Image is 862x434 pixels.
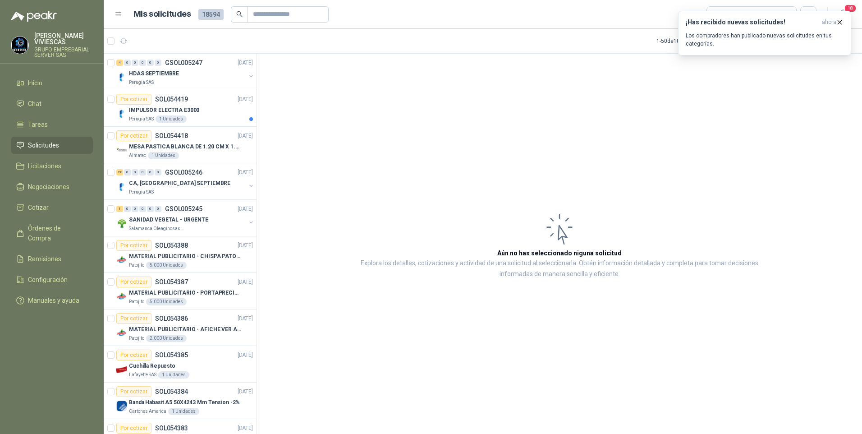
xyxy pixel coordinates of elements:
a: Configuración [11,271,93,288]
p: SOL054388 [155,242,188,249]
p: [DATE] [238,278,253,286]
p: [DATE] [238,424,253,433]
p: GSOL005245 [165,206,202,212]
div: 0 [147,169,154,175]
span: Negociaciones [28,182,69,192]
a: Cotizar [11,199,93,216]
p: [DATE] [238,241,253,250]
div: Por cotizar [116,240,151,251]
div: Por cotizar [116,313,151,324]
span: 18 [844,4,857,13]
span: Solicitudes [28,140,59,150]
div: 5.000 Unidades [146,298,187,305]
img: Company Logo [116,145,127,156]
p: Lafayette SAS [129,371,156,379]
img: Company Logo [116,291,127,302]
p: SANIDAD VEGETAL - URGENTE [129,216,208,224]
img: Company Logo [116,108,127,119]
a: Negociaciones [11,178,93,195]
p: [DATE] [238,168,253,177]
h3: ¡Has recibido nuevas solicitudes! [686,18,818,26]
p: GRUPO EMPRESARIAL SERVER SAS [34,47,93,58]
div: 2.000 Unidades [146,335,187,342]
p: [DATE] [238,314,253,323]
a: Por cotizarSOL054386[DATE] Company LogoMATERIAL PUBLICITARIO - AFICHE VER ADJUNTOPatojito2.000 Un... [104,309,257,346]
button: ¡Has recibido nuevas solicitudes!ahora Los compradores han publicado nuevas solicitudes en tus ca... [678,11,851,55]
img: Company Logo [116,328,127,338]
a: Solicitudes [11,137,93,154]
p: Banda Habasit A5 50X4243 Mm Tension -2% [129,398,240,407]
img: Company Logo [116,181,127,192]
span: Órdenes de Compra [28,223,84,243]
h3: Aún no has seleccionado niguna solicitud [497,248,622,258]
p: Perugia SAS [129,115,154,123]
div: Por cotizar [116,277,151,287]
div: 4 [116,60,123,66]
p: HDAS SEPTIEMBRE [129,69,179,78]
p: GSOL005247 [165,60,202,66]
a: Manuales y ayuda [11,292,93,309]
a: Inicio [11,74,93,92]
div: Por cotizar [116,130,151,141]
a: Por cotizarSOL054385[DATE] Company LogoCuchilla RepuestoLafayette SAS1 Unidades [104,346,257,383]
span: Chat [28,99,41,109]
img: Logo peakr [11,11,57,22]
div: 0 [132,169,138,175]
div: Todas [712,9,731,19]
div: 1 Unidades [148,152,179,159]
p: Perugia SAS [129,189,154,196]
p: Perugia SAS [129,79,154,86]
p: [PERSON_NAME] VIVIESCAS [34,32,93,45]
p: Cartones America [129,408,166,415]
div: 28 [116,169,123,175]
a: Chat [11,95,93,112]
p: Patojito [129,298,144,305]
div: Por cotizar [116,94,151,105]
p: MATERIAL PUBLICITARIO - AFICHE VER ADJUNTO [129,325,241,334]
p: Salamanca Oleaginosas SAS [129,225,186,232]
a: 28 0 0 0 0 0 GSOL005246[DATE] Company LogoCA, [GEOGRAPHIC_DATA] SEPTIEMBREPerugia SAS [116,167,255,196]
p: Cuchilla Repuesto [129,362,175,370]
p: GSOL005246 [165,169,202,175]
img: Company Logo [116,401,127,411]
div: 1 [116,206,123,212]
span: ahora [822,18,836,26]
span: Licitaciones [28,161,61,171]
span: 18594 [198,9,224,20]
p: SOL054387 [155,279,188,285]
span: Tareas [28,120,48,129]
p: [DATE] [238,351,253,360]
a: Órdenes de Compra [11,220,93,247]
p: MESA PASTICA BLANCA DE 1.20 CM X 1.20 CM [129,143,241,151]
div: 0 [124,169,131,175]
div: 0 [155,169,161,175]
a: Tareas [11,116,93,133]
p: CA, [GEOGRAPHIC_DATA] SEPTIEMBRE [129,179,230,188]
div: Por cotizar [116,386,151,397]
p: SOL054385 [155,352,188,358]
a: 1 0 0 0 0 0 GSOL005245[DATE] Company LogoSANIDAD VEGETAL - URGENTESalamanca Oleaginosas SAS [116,203,255,232]
div: 1 Unidades [156,115,187,123]
div: 1 Unidades [168,408,199,415]
img: Company Logo [116,364,127,375]
p: Patojito [129,335,144,342]
p: MATERIAL PUBLICITARIO - PORTAPRECIOS VER ADJUNTO [129,289,241,297]
p: Patojito [129,262,144,269]
div: 0 [139,60,146,66]
p: MATERIAL PUBLICITARIO - CHISPA PATOJITO VER ADJUNTO [129,252,241,261]
p: [DATE] [238,95,253,104]
span: search [236,11,243,17]
span: Remisiones [28,254,61,264]
span: Inicio [28,78,42,88]
p: Explora los detalles, cotizaciones y actividad de una solicitud al seleccionarla. Obtén informaci... [347,258,772,280]
p: [DATE] [238,59,253,67]
h1: Mis solicitudes [133,8,191,21]
div: 0 [155,206,161,212]
a: Por cotizarSOL054418[DATE] Company LogoMESA PASTICA BLANCA DE 1.20 CM X 1.20 CMAlmatec1 Unidades [104,127,257,163]
p: Almatec [129,152,146,159]
div: 0 [155,60,161,66]
div: 1 - 50 de 10993 [656,34,718,48]
a: 4 0 0 0 0 0 GSOL005247[DATE] Company LogoHDAS SEPTIEMBREPerugia SAS [116,57,255,86]
div: 1 Unidades [158,371,189,379]
div: Por cotizar [116,350,151,360]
